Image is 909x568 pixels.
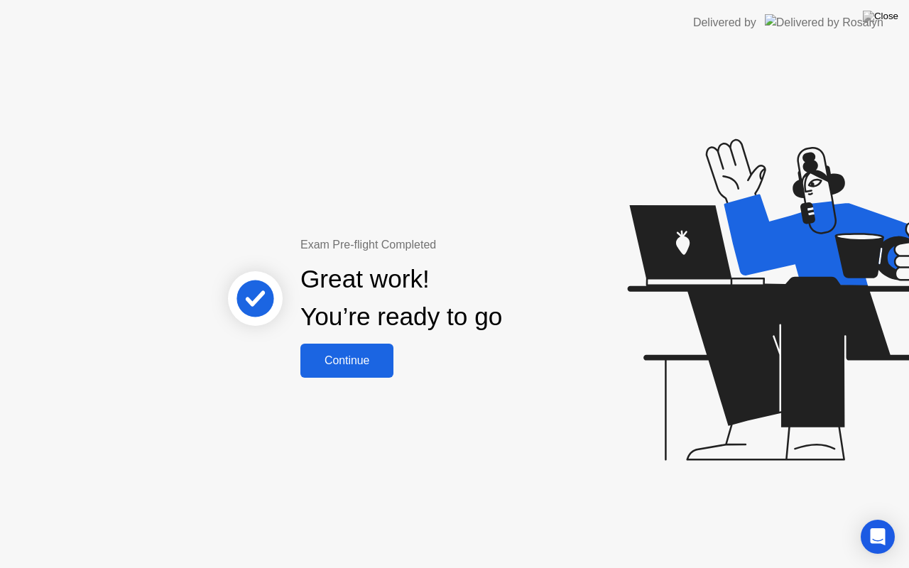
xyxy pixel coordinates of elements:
img: Close [863,11,898,22]
button: Continue [300,344,393,378]
div: Great work! You’re ready to go [300,261,502,336]
div: Delivered by [693,14,756,31]
div: Open Intercom Messenger [861,520,895,554]
img: Delivered by Rosalyn [765,14,883,31]
div: Continue [305,354,389,367]
div: Exam Pre-flight Completed [300,236,594,253]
